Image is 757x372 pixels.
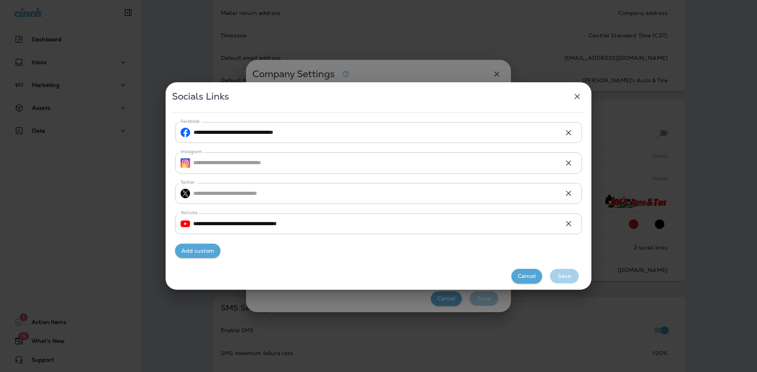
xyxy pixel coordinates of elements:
[511,269,542,283] button: Cancel
[181,210,198,216] label: Youtube
[172,91,229,102] span: Socials Links
[181,149,201,155] label: Instagram
[181,180,195,185] label: Twitter
[175,244,220,258] button: Add custom
[181,118,200,124] label: Facebook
